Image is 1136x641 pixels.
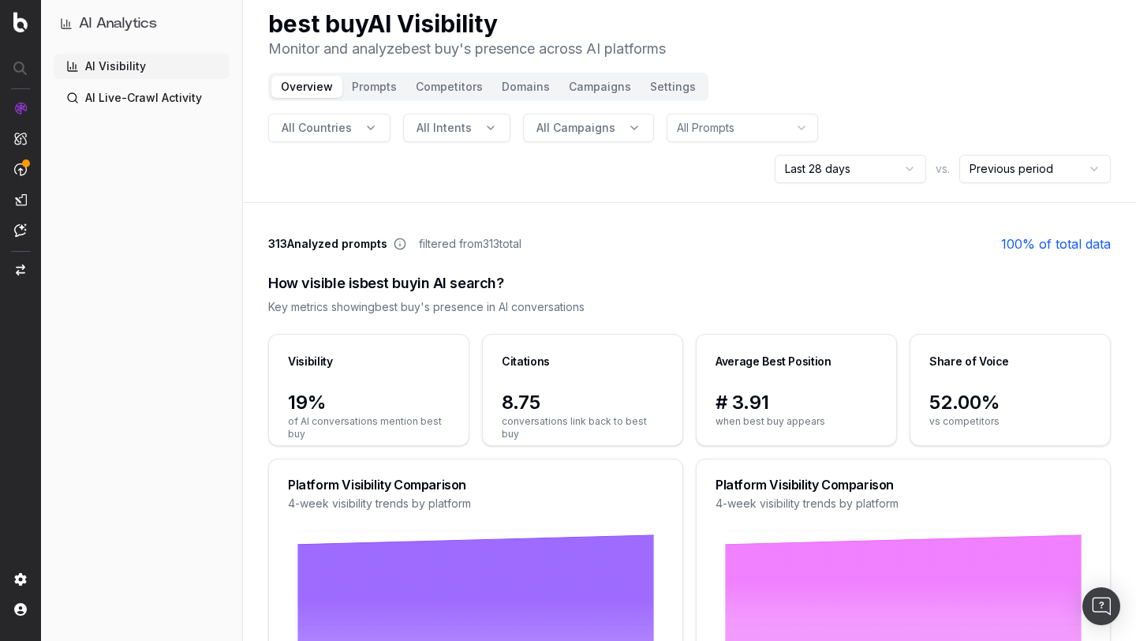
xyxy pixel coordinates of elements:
button: Settings [641,76,705,98]
div: Platform Visibility Comparison [716,478,1091,491]
div: Visibility [288,354,333,369]
button: Competitors [406,76,492,98]
span: conversations link back to best buy [502,415,663,440]
a: AI Visibility [54,54,230,79]
img: Assist [14,223,27,237]
span: 8.75 [502,390,663,415]
div: 4-week visibility trends by platform [716,496,1091,512]
img: Intelligence [14,132,27,145]
img: Activation [14,163,27,176]
a: AI Live-Crawl Activity [54,85,230,111]
span: # 3.91 [716,390,877,415]
span: All Campaigns [536,120,615,136]
div: Citations [502,354,550,369]
img: Botify logo [13,12,28,32]
span: 52.00% [929,390,1091,415]
span: when best buy appears [716,415,877,428]
span: vs competitors [929,415,1091,428]
h1: AI Analytics [79,13,157,35]
div: How visible is best buy in AI search? [268,272,1111,294]
span: of AI conversations mention best buy [288,415,450,440]
img: Studio [14,193,27,206]
span: 313 Analyzed prompts [268,236,387,252]
button: Domains [492,76,559,98]
button: AI Analytics [60,13,223,35]
div: Share of Voice [929,354,1009,369]
div: Key metrics showing best buy 's presence in AI conversations [268,299,1111,315]
span: All Countries [282,120,352,136]
img: Analytics [14,102,27,114]
p: Monitor and analyze best buy 's presence across AI platforms [268,38,666,60]
a: 100% of total data [1001,234,1111,253]
div: Average Best Position [716,354,831,369]
h1: best buy AI Visibility [268,9,666,38]
img: Setting [14,573,27,586]
div: Open Intercom Messenger [1082,587,1120,625]
button: Overview [271,76,342,98]
span: 19% [288,390,450,415]
div: 4-week visibility trends by platform [288,496,663,512]
div: Platform Visibility Comparison [288,478,663,491]
img: Switch project [16,264,25,276]
span: All Intents [417,120,472,136]
img: My account [14,603,27,616]
button: Campaigns [559,76,641,98]
span: filtered from 313 total [419,236,521,252]
button: Prompts [342,76,406,98]
span: vs. [936,161,950,177]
